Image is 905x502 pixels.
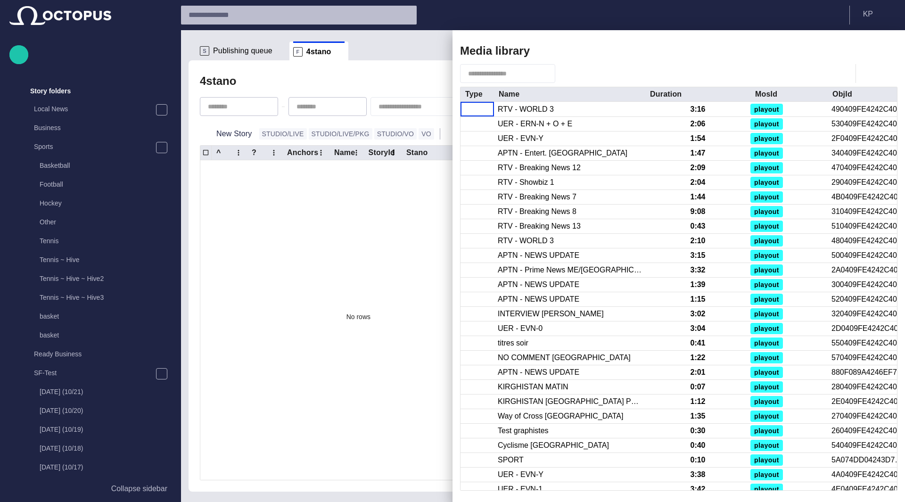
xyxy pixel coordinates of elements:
[690,323,705,334] div: 3:04
[754,267,779,273] span: playout
[498,338,528,348] div: titres soir
[755,90,777,99] div: MosId
[690,236,705,246] div: 2:10
[690,294,705,304] div: 1:15
[498,177,554,188] div: RTV - Showbiz 1
[690,206,705,217] div: 9:08
[690,440,705,451] div: 0:40
[498,221,581,231] div: RTV - Breaking News 13
[690,367,705,378] div: 2:01
[754,121,779,127] span: playout
[498,163,581,173] div: RTV - Breaking News 12
[650,90,682,99] div: Duration
[690,265,705,275] div: 3:32
[498,396,642,407] div: KIRGHISTAN RUSSIA POUTINE
[498,265,642,275] div: APTN - Prime News ME/EUROPE
[449,266,464,293] div: Resize sidebar
[498,119,572,129] div: UER - ERN-N + O + E
[754,252,779,259] span: playout
[754,165,779,171] span: playout
[690,309,705,319] div: 3:02
[498,440,609,451] div: Cyclisme Italie
[754,457,779,463] span: playout
[690,250,705,261] div: 3:15
[498,382,568,392] div: KIRGHISTAN MATIN
[754,471,779,478] span: playout
[754,150,779,156] span: playout
[754,135,779,142] span: playout
[690,382,705,392] div: 0:07
[690,148,705,158] div: 1:47
[690,119,705,129] div: 2:06
[498,426,549,436] div: Test graphistes
[690,104,705,115] div: 3:16
[690,163,705,173] div: 2:09
[754,442,779,449] span: playout
[754,354,779,361] span: playout
[499,90,519,99] div: Name
[754,325,779,332] span: playout
[498,236,554,246] div: RTV - WORLD 3
[498,455,524,465] div: SPORT
[690,426,705,436] div: 0:30
[498,411,623,421] div: Way of Cross Jerusalem
[754,238,779,244] span: playout
[498,323,543,334] div: UER - EVN-0
[498,104,554,115] div: RTV - WORLD 3
[690,338,705,348] div: 0:41
[690,411,705,421] div: 1:35
[498,148,627,158] div: APTN - Entert. EUROPE
[832,90,852,99] div: ObjId
[754,311,779,317] span: playout
[690,455,705,465] div: 0:10
[690,396,705,407] div: 1:12
[498,206,576,217] div: RTV - Breaking News 8
[754,179,779,186] span: playout
[690,177,705,188] div: 2:04
[460,44,530,58] h2: Media library
[690,469,705,480] div: 3:38
[498,353,631,363] div: NO COMMENT LIBAN
[754,106,779,113] span: playout
[754,428,779,434] span: playout
[754,296,779,303] span: playout
[498,469,543,480] div: UER - EVN-Y
[498,133,543,144] div: UER - EVN-Y
[465,90,483,99] div: Type
[754,208,779,215] span: playout
[498,309,604,319] div: INTERVIEW NAIM KASSEM
[498,192,576,202] div: RTV - Breaking News 7
[690,353,705,363] div: 1:22
[754,223,779,230] span: playout
[754,194,779,200] span: playout
[754,340,779,346] span: playout
[690,221,705,231] div: 0:43
[754,281,779,288] span: playout
[498,250,579,261] div: APTN - NEWS UPDATE
[498,280,579,290] div: APTN - NEWS UPDATE
[498,367,579,378] div: APTN - NEWS UPDATE
[690,133,705,144] div: 1:54
[690,192,705,202] div: 1:44
[754,413,779,420] span: playout
[754,384,779,390] span: playout
[690,280,705,290] div: 1:39
[498,294,579,304] div: APTN - NEWS UPDATE
[754,398,779,405] span: playout
[754,369,779,376] span: playout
